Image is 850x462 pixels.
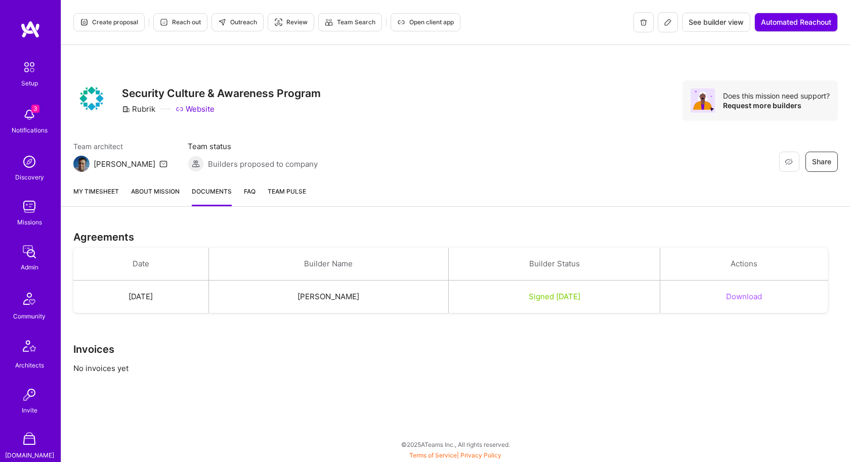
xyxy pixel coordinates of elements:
[153,13,207,31] button: Reach out
[17,336,41,360] img: Architects
[723,101,830,110] div: Request more builders
[244,186,256,206] a: FAQ
[73,231,838,243] h3: Agreements
[460,451,501,459] a: Privacy Policy
[318,13,382,31] button: Team Search
[122,105,130,113] i: icon CompanyGray
[21,78,38,88] div: Setup
[268,186,306,206] a: Team Pulse
[785,158,793,166] i: icon EyeClosed
[73,363,838,374] p: No invoices yet
[188,156,204,172] img: Builders proposed to company
[15,360,44,371] div: Architects
[13,311,46,321] div: Community
[19,105,39,125] img: bell
[682,13,750,32] button: See builder view
[805,152,838,172] button: Share
[21,262,38,272] div: Admin
[61,432,850,457] div: © 2025 ATeams Inc., All rights reserved.
[159,160,167,168] i: icon Mail
[208,159,318,169] span: Builders proposed to company
[192,186,232,206] a: Documents
[268,13,314,31] button: Review
[19,385,39,405] img: Invite
[726,291,762,302] button: Download
[73,343,838,355] h3: Invoices
[268,188,306,195] span: Team Pulse
[73,13,145,31] button: Create proposal
[192,186,232,197] span: Documents
[73,80,110,117] img: Company Logo
[73,186,119,206] a: My timesheet
[274,18,308,27] span: Review
[19,197,39,217] img: teamwork
[122,104,155,114] div: Rubrik
[325,18,375,27] span: Team Search
[188,141,318,152] span: Team status
[131,186,180,206] a: About Mission
[211,13,264,31] button: Outreach
[691,88,715,113] img: Avatar
[689,17,744,27] span: See builder view
[160,18,201,27] span: Reach out
[15,172,44,182] div: Discovery
[274,18,282,26] i: icon Targeter
[22,405,37,415] div: Invite
[409,451,501,459] span: |
[94,159,155,169] div: [PERSON_NAME]
[12,125,48,135] div: Notifications
[754,13,838,32] button: Automated Reachout
[812,157,831,167] span: Share
[17,217,42,227] div: Missions
[660,248,828,281] th: Actions
[80,18,88,26] i: icon Proposal
[20,20,40,38] img: logo
[723,91,830,101] div: Does this mission need support?
[17,287,41,311] img: Community
[397,18,454,27] span: Open client app
[5,450,54,460] div: [DOMAIN_NAME]
[461,291,648,302] div: Signed [DATE]
[73,248,208,281] th: Date
[19,152,39,172] img: discovery
[73,141,167,152] span: Team architect
[80,18,138,27] span: Create proposal
[19,430,39,450] img: A Store
[409,451,457,459] a: Terms of Service
[31,105,39,113] span: 3
[19,57,40,78] img: setup
[448,248,660,281] th: Builder Status
[122,87,321,100] h3: Security Culture & Awareness Program
[73,156,90,172] img: Team Architect
[218,18,257,27] span: Outreach
[208,281,448,313] td: [PERSON_NAME]
[761,17,831,27] span: Automated Reachout
[208,248,448,281] th: Builder Name
[19,242,39,262] img: admin teamwork
[176,104,215,114] a: Website
[73,281,208,313] td: [DATE]
[391,13,460,31] button: Open client app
